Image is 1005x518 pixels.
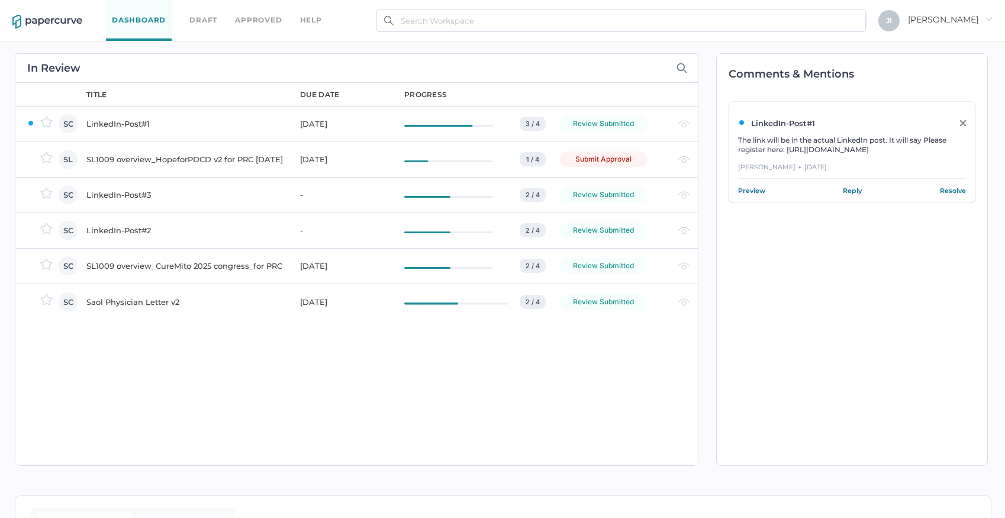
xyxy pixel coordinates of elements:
[886,16,892,25] span: J I
[59,185,78,204] div: SC
[560,223,648,238] div: Review Submitted
[59,256,78,275] div: SC
[560,258,648,274] div: Review Submitted
[677,63,687,73] img: search-icon-expand.c6106642.svg
[738,118,943,128] div: LinkedIn-Post#1
[520,295,546,309] div: 2 / 4
[189,14,217,27] a: Draft
[520,188,546,202] div: 2 / 4
[678,227,690,234] img: eye-light-gray.b6d092a5.svg
[86,295,286,309] div: Saol Physician Letter v2
[300,117,390,131] div: [DATE]
[520,117,546,131] div: 3 / 4
[738,162,966,179] div: [PERSON_NAME] [DATE]
[678,262,690,270] img: eye-light-gray.b6d092a5.svg
[300,152,390,166] div: [DATE]
[288,177,392,213] td: -
[300,14,322,27] div: help
[40,223,53,234] img: star-inactive.70f2008a.svg
[798,162,801,172] div: ●
[86,152,286,166] div: SL1009 overview_HopeforPDCD v2 for PRC [DATE]
[738,185,765,197] a: Preview
[908,14,993,25] span: [PERSON_NAME]
[59,114,78,133] div: SC
[59,292,78,311] div: SC
[520,259,546,273] div: 2 / 4
[560,152,648,167] div: Submit Approval
[520,152,546,166] div: 1 / 4
[40,116,53,128] img: star-inactive.70f2008a.svg
[678,120,690,128] img: eye-light-gray.b6d092a5.svg
[404,89,447,100] div: progress
[40,294,53,305] img: star-inactive.70f2008a.svg
[288,213,392,248] td: -
[40,258,53,270] img: star-inactive.70f2008a.svg
[86,89,107,100] div: title
[738,119,745,126] img: ZaPP2z7XVwAAAABJRU5ErkJggg==
[86,188,286,202] div: LinkedIn-Post#3
[300,89,339,100] div: due date
[376,9,866,32] input: Search Workspace
[40,187,53,199] img: star-inactive.70f2008a.svg
[86,259,286,273] div: SL1009 overview_CureMito 2025 congress_for PRC
[300,295,390,309] div: [DATE]
[678,156,690,163] img: eye-light-gray.b6d092a5.svg
[940,185,966,197] a: Resolve
[984,15,993,23] i: arrow_right
[560,187,648,202] div: Review Submitted
[678,298,690,306] img: eye-light-gray.b6d092a5.svg
[27,63,80,73] h2: In Review
[86,117,286,131] div: LinkedIn-Post#1
[560,116,648,131] div: Review Submitted
[59,221,78,240] div: SC
[59,150,78,169] div: SL
[40,152,53,163] img: star-inactive.70f2008a.svg
[384,16,394,25] img: search.bf03fe8b.svg
[12,15,82,29] img: papercurve-logo-colour.7244d18c.svg
[729,69,987,79] h2: Comments & Mentions
[960,120,966,126] img: close-grey.86d01b58.svg
[520,223,546,237] div: 2 / 4
[843,185,862,197] a: Reply
[86,223,286,237] div: LinkedIn-Post#2
[27,120,34,127] img: ZaPP2z7XVwAAAABJRU5ErkJggg==
[678,191,690,199] img: eye-light-gray.b6d092a5.svg
[738,136,946,154] span: The link will be in the actual LinkedIn post. It will say Please register here: [URL][DOMAIN_NAME]
[560,294,648,310] div: Review Submitted
[300,259,390,273] div: [DATE]
[235,14,282,27] a: Approved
